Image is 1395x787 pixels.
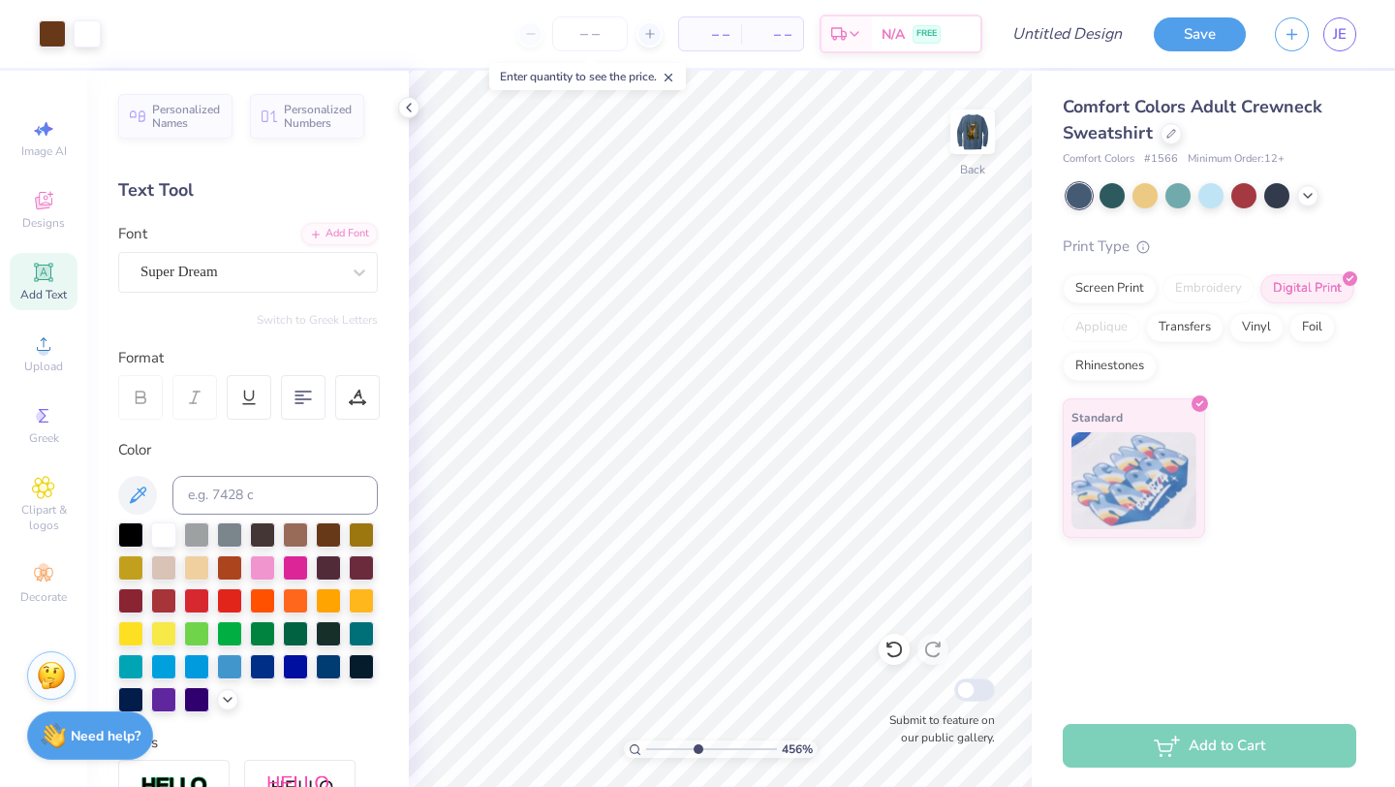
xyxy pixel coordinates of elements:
div: Foil [1289,313,1335,342]
div: Applique [1063,313,1140,342]
span: Decorate [20,589,67,605]
span: Greek [29,430,59,446]
span: Personalized Names [152,103,221,130]
div: Format [118,347,380,369]
button: Save [1154,17,1246,51]
button: Switch to Greek Letters [257,312,378,328]
div: Back [960,161,985,178]
input: Untitled Design [997,15,1139,53]
a: JE [1323,17,1356,51]
input: – – [552,16,628,51]
span: Clipart & logos [10,502,77,533]
span: Personalized Numbers [284,103,353,130]
div: Text Tool [118,177,378,204]
div: Embroidery [1162,274,1255,303]
span: N/A [882,24,905,45]
div: Digital Print [1260,274,1354,303]
div: Vinyl [1229,313,1284,342]
span: – – [753,24,791,45]
span: JE [1333,23,1347,46]
div: Color [118,439,378,461]
img: Back [953,112,992,151]
span: Comfort Colors [1063,151,1134,168]
span: FREE [916,27,937,41]
span: Upload [24,359,63,374]
label: Submit to feature on our public gallery. [879,711,995,746]
div: Print Type [1063,236,1356,258]
span: Comfort Colors Adult Crewneck Sweatshirt [1063,95,1322,144]
input: e.g. 7428 c [172,476,378,515]
strong: Need help? [71,727,140,745]
span: Designs [22,215,65,231]
div: Styles [118,732,378,754]
span: 456 % [782,740,813,758]
span: Image AI [21,143,67,159]
span: # 1566 [1144,151,1178,168]
div: Enter quantity to see the price. [489,63,686,90]
span: Add Text [20,287,67,302]
div: Transfers [1146,313,1224,342]
span: – – [691,24,729,45]
span: Minimum Order: 12 + [1188,151,1285,168]
div: Rhinestones [1063,352,1157,381]
label: Font [118,223,147,245]
img: Standard [1071,432,1196,529]
span: Standard [1071,407,1123,427]
div: Add Font [301,223,378,245]
div: Screen Print [1063,274,1157,303]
